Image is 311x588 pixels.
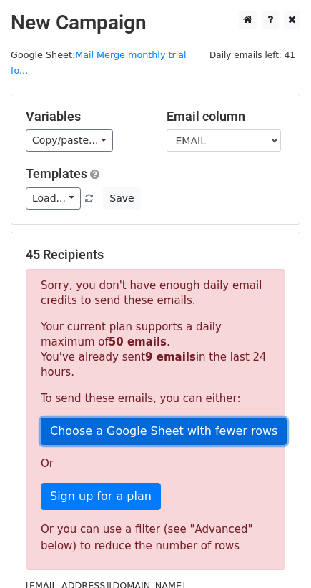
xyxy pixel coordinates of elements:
h5: 45 Recipients [26,247,285,263]
iframe: Chat Widget [240,519,311,588]
button: Save [103,187,140,210]
a: Mail Merge monthly trial fo... [11,49,187,77]
p: Your current plan supports a daily maximum of . You've already sent in the last 24 hours. [41,320,270,380]
strong: 50 emails [109,335,167,348]
p: Or [41,456,270,471]
a: Sign up for a plan [41,483,161,510]
a: Templates [26,166,87,181]
strong: 9 emails [145,351,196,363]
div: Or you can use a filter (see "Advanced" below) to reduce the number of rows [41,521,270,554]
h5: Variables [26,109,145,124]
a: Copy/paste... [26,129,113,152]
a: Choose a Google Sheet with fewer rows [41,418,287,445]
p: To send these emails, you can either: [41,391,270,406]
p: Sorry, you don't have enough daily email credits to send these emails. [41,278,270,308]
a: Load... [26,187,81,210]
small: Google Sheet: [11,49,187,77]
span: Daily emails left: 41 [204,47,300,63]
h5: Email column [167,109,286,124]
h2: New Campaign [11,11,300,35]
a: Daily emails left: 41 [204,49,300,60]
